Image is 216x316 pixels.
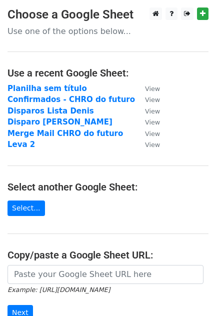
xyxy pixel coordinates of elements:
small: View [145,130,160,137]
p: Use one of the options below... [7,26,208,36]
a: Planilha sem título [7,84,87,93]
a: View [135,117,160,126]
h3: Choose a Google Sheet [7,7,208,22]
a: View [135,84,160,93]
small: Example: [URL][DOMAIN_NAME] [7,286,110,293]
h4: Select another Google Sheet: [7,181,208,193]
a: Select... [7,200,45,216]
a: View [135,140,160,149]
small: View [145,118,160,126]
h4: Copy/paste a Google Sheet URL: [7,249,208,261]
a: Leva 2 [7,140,35,149]
small: View [145,107,160,115]
small: View [145,141,160,148]
a: View [135,129,160,138]
small: View [145,96,160,103]
a: View [135,106,160,115]
a: Merge Mail CHRO do futuro [7,129,123,138]
a: View [135,95,160,104]
h4: Use a recent Google Sheet: [7,67,208,79]
a: Disparo [PERSON_NAME] [7,117,112,126]
a: Disparos Lista Denis [7,106,94,115]
a: Confirmados - CHRO do futuro [7,95,135,104]
input: Paste your Google Sheet URL here [7,265,203,284]
small: View [145,85,160,92]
